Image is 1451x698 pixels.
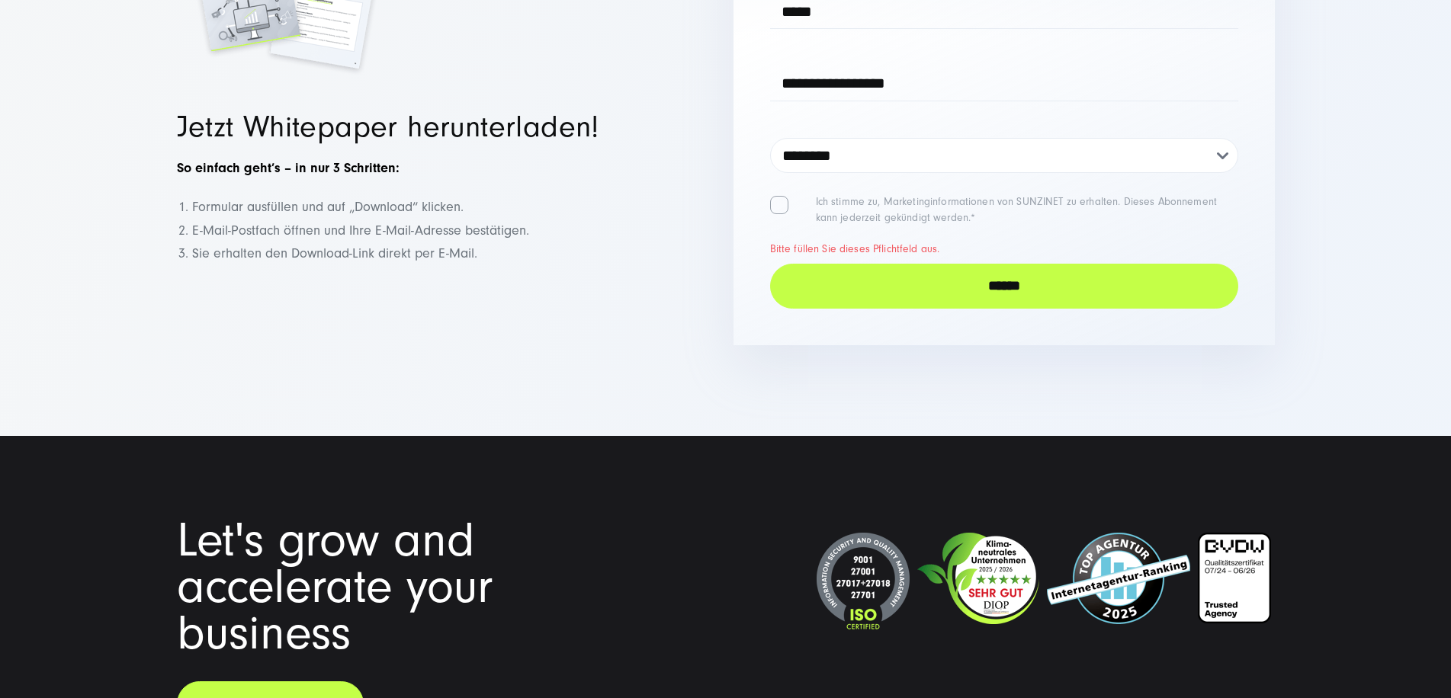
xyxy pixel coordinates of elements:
span: Let's grow and accelerate your business [177,513,493,661]
img: ISO-Siegel_2024_dunkel [817,533,910,631]
img: Klimaneutrales Unternehmen SUNZINET GmbH [917,533,1039,624]
h2: Jetzt Whitepaper herunterladen! [177,113,718,142]
li: Sie erhalten den Download-Link direkt per E-Mail. [192,242,718,266]
img: BVDW-Zertifizierung-Weiß [1198,533,1271,623]
p: Ich stimme zu, Marketinginformationen von SUNZINET zu erhalten. Dieses Abonnement kann jederzeit ... [816,196,1217,224]
img: Top Internetagentur und Full Service Digitalagentur SUNZINET - 2024 [1047,533,1190,624]
label: Bitte füllen Sie dieses Pflichtfeld aus. [770,242,1238,258]
strong: So einfach geht’s – in nur 3 Schritten: [177,160,400,176]
li: Formular ausfüllen und auf „Download“ klicken. [192,196,718,219]
li: E-Mail-Postfach öffnen und Ihre E-Mail-Adresse bestätigen. [192,219,718,243]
